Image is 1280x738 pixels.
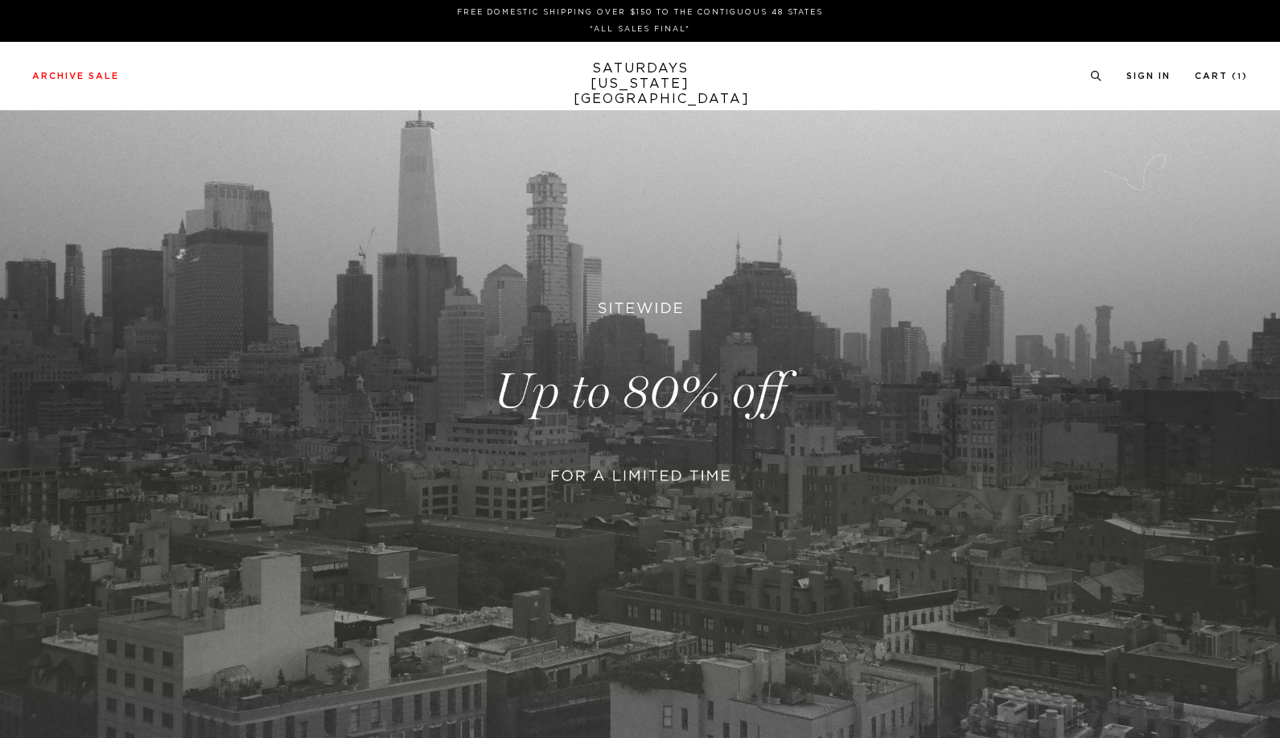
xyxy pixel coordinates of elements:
[39,23,1241,35] p: *ALL SALES FINAL*
[574,61,706,107] a: SATURDAYS[US_STATE][GEOGRAPHIC_DATA]
[1195,72,1248,80] a: Cart (1)
[39,6,1241,19] p: FREE DOMESTIC SHIPPING OVER $150 TO THE CONTIGUOUS 48 STATES
[1126,72,1171,80] a: Sign In
[1237,73,1242,80] small: 1
[32,72,119,80] a: Archive Sale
